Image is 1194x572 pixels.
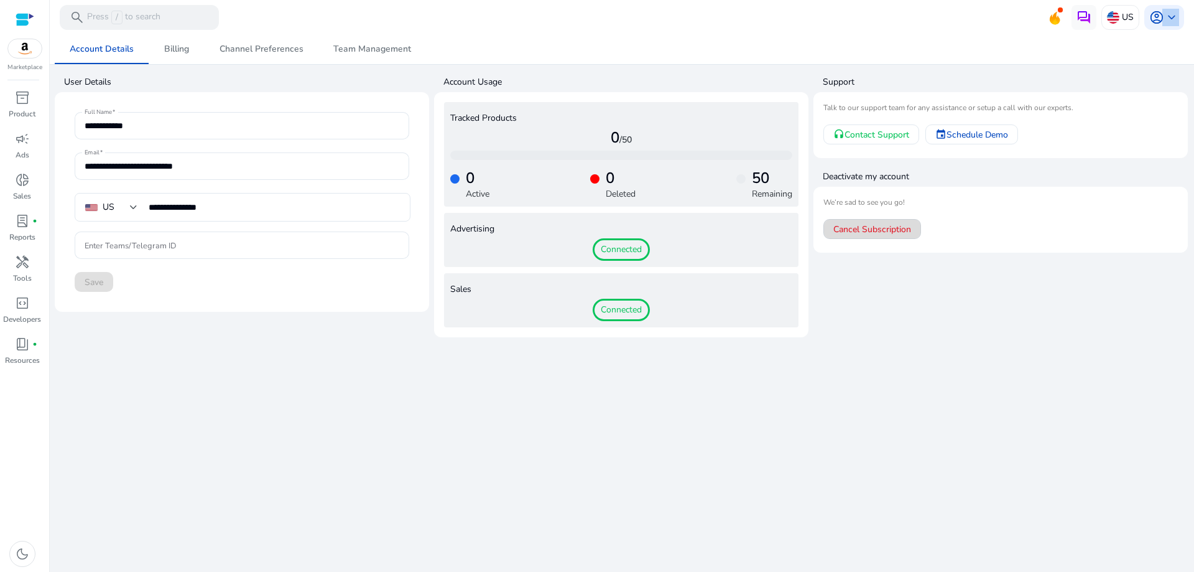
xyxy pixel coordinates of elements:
[15,255,30,270] span: handyman
[946,128,1008,141] span: Schedule Demo
[13,273,32,284] p: Tools
[833,129,845,140] mat-icon: headset
[823,219,921,239] a: Cancel Subscription
[3,314,41,325] p: Developers
[64,76,429,88] h4: User Details
[220,45,303,54] span: Channel Preferences
[443,76,808,88] h4: Account Usage
[752,187,792,200] p: Remaining
[1107,11,1119,24] img: us.svg
[9,108,35,120] p: Product
[85,149,99,157] mat-label: Email
[8,39,42,58] img: amazon.svg
[13,190,31,202] p: Sales
[450,224,792,235] h4: Advertising
[15,546,30,561] span: dark_mode
[466,169,489,187] h4: 0
[1122,6,1134,28] p: US
[9,232,35,243] p: Reports
[593,299,650,321] span: Connected
[87,11,160,24] p: Press to search
[823,171,1188,183] h4: Deactivate my account
[15,90,30,105] span: inventory_2
[1149,10,1164,25] span: account_circle
[103,200,114,214] div: US
[935,129,946,140] mat-icon: event
[619,134,632,146] span: /50
[15,131,30,146] span: campaign
[70,10,85,25] span: search
[593,238,650,261] span: Connected
[450,284,792,295] h4: Sales
[111,11,123,24] span: /
[32,342,37,347] span: fiber_manual_record
[752,169,792,187] h4: 50
[333,45,411,54] span: Team Management
[32,218,37,223] span: fiber_manual_record
[70,45,134,54] span: Account Details
[15,213,30,228] span: lab_profile
[7,63,42,72] p: Marketplace
[833,223,911,236] span: Cancel Subscription
[466,187,489,200] p: Active
[1164,10,1179,25] span: keyboard_arrow_down
[606,169,636,187] h4: 0
[450,129,792,147] h4: 0
[823,124,919,144] a: Contact Support
[5,355,40,366] p: Resources
[823,102,1178,114] mat-card-subtitle: Talk to our support team for any assistance or setup a call with our experts.
[823,197,1178,209] mat-card-subtitle: We’re sad to see you go!
[164,45,189,54] span: Billing
[845,128,909,141] span: Contact Support
[85,108,112,117] mat-label: Full Name
[450,113,792,124] h4: Tracked Products
[823,76,1188,88] h4: Support
[606,187,636,200] p: Deleted
[15,337,30,352] span: book_4
[15,296,30,311] span: code_blocks
[16,149,29,161] p: Ads
[15,172,30,187] span: donut_small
